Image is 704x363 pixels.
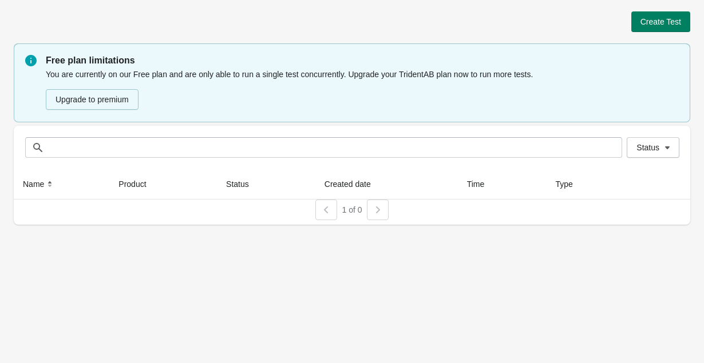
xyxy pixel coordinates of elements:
button: Status [627,137,679,158]
button: Status [222,174,265,194]
button: Product [114,174,162,194]
div: You are currently on our Free plan and are only able to run a single test concurrently. Upgrade y... [46,67,679,111]
button: Time [462,174,501,194]
span: Create Test [640,17,681,26]
span: 1 of 0 [342,205,362,214]
p: Free plan limitations [46,54,679,67]
button: Type [551,174,588,194]
button: Name [18,174,60,194]
button: Created date [320,174,387,194]
span: Status [636,143,659,152]
button: Upgrade to premium [46,89,139,110]
button: Create Test [631,11,690,32]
